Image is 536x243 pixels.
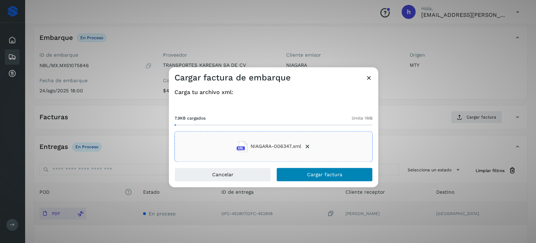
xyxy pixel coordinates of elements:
h3: Cargar factura de embarque [174,73,291,83]
span: 7.9KB cargados [174,115,206,121]
button: Cargar factura [276,167,373,181]
button: Cancelar [174,167,271,181]
span: NIAGARA-006347.xml [251,143,301,150]
span: límite 1MB [352,115,373,121]
span: Cargar factura [307,172,342,177]
span: Cancelar [212,172,233,177]
h4: Carga tu archivo xml: [174,89,373,95]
